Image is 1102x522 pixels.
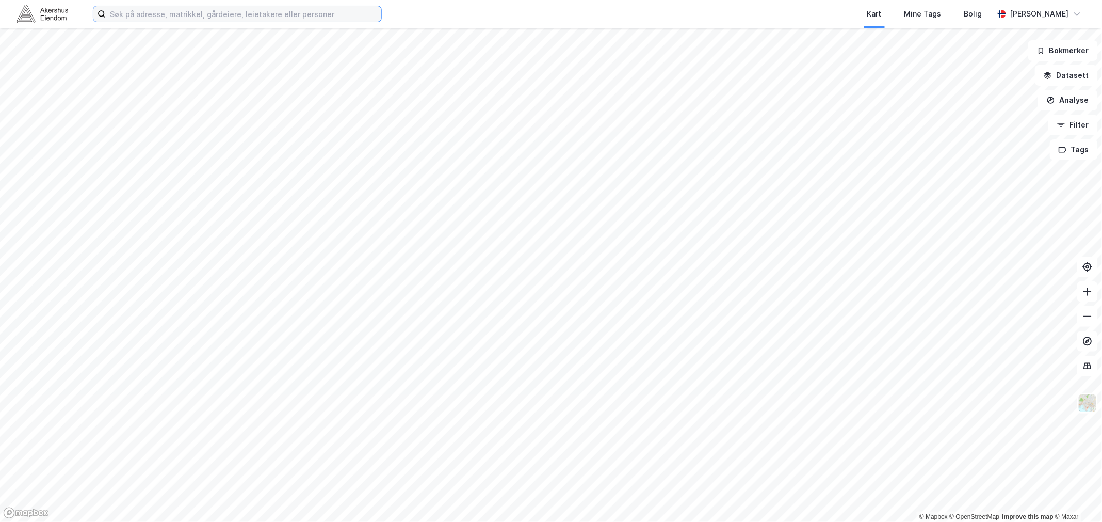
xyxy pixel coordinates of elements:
[1028,40,1098,61] button: Bokmerker
[3,507,48,519] a: Mapbox homepage
[1010,8,1069,20] div: [PERSON_NAME]
[919,513,948,520] a: Mapbox
[1050,139,1098,160] button: Tags
[950,513,1000,520] a: OpenStreetMap
[904,8,942,20] div: Mine Tags
[1050,472,1102,522] iframe: Chat Widget
[1035,65,1098,86] button: Datasett
[106,6,381,22] input: Søk på adresse, matrikkel, gårdeiere, leietakere eller personer
[1002,513,1054,520] a: Improve this map
[1048,115,1098,135] button: Filter
[1050,472,1102,522] div: Kontrollprogram for chat
[964,8,982,20] div: Bolig
[17,5,68,23] img: akershus-eiendom-logo.9091f326c980b4bce74ccdd9f866810c.svg
[867,8,882,20] div: Kart
[1078,393,1097,413] img: Z
[1038,90,1098,110] button: Analyse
